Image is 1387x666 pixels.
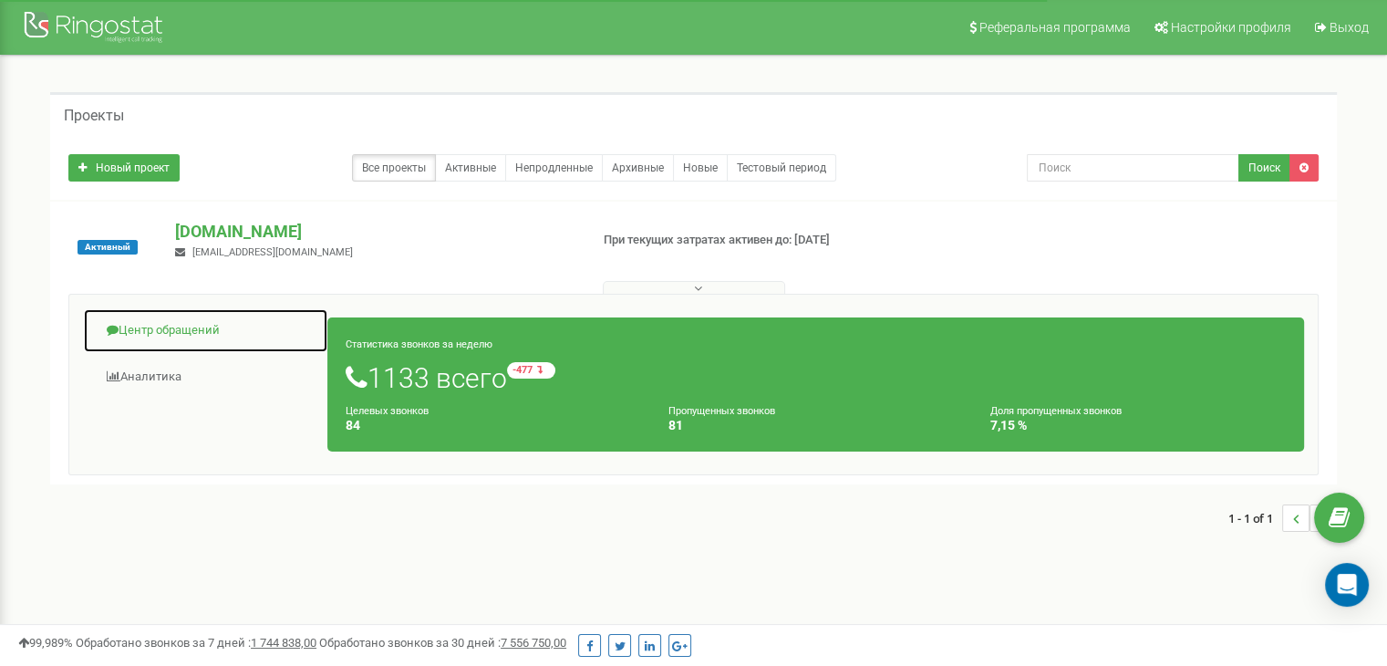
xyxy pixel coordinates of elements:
h1: 1133 всего [346,362,1286,393]
h4: 84 [346,419,641,432]
h4: 7,15 % [990,419,1286,432]
a: Центр обращений [83,308,328,353]
span: Реферальная программа [979,20,1131,35]
a: Тестовый период [727,154,836,182]
h4: 81 [668,419,964,432]
small: -477 [507,362,555,379]
small: Статистика звонков за неделю [346,338,492,350]
a: Аналитика [83,355,328,400]
h5: Проекты [64,108,124,124]
small: Доля пропущенных звонков [990,405,1122,417]
span: Обработано звонков за 30 дней : [319,636,566,650]
p: При текущих затратах активен до: [DATE] [604,232,895,249]
span: Обработано звонков за 7 дней : [76,636,316,650]
small: Пропущенных звонков [668,405,775,417]
button: Поиск [1238,154,1290,182]
p: [DOMAIN_NAME] [175,220,574,244]
input: Поиск [1027,154,1239,182]
small: Целевых звонков [346,405,429,417]
a: Новые [673,154,728,182]
span: 1 - 1 of 1 [1228,505,1282,532]
a: Архивные [602,154,674,182]
span: Настройки профиля [1171,20,1291,35]
a: Все проекты [352,154,436,182]
u: 1 744 838,00 [251,636,316,650]
span: Активный [78,240,138,255]
span: Выход [1330,20,1369,35]
u: 7 556 750,00 [501,636,566,650]
a: Непродленные [505,154,603,182]
a: Новый проект [68,154,180,182]
div: Open Intercom Messenger [1325,563,1369,607]
span: 99,989% [18,636,73,650]
nav: ... [1228,486,1337,550]
span: [EMAIL_ADDRESS][DOMAIN_NAME] [192,246,353,258]
a: Активные [435,154,506,182]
